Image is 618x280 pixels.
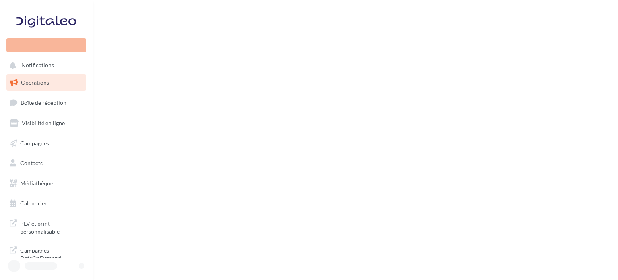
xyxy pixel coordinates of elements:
span: Calendrier [20,200,47,207]
span: Boîte de réception [21,99,66,106]
a: PLV et print personnalisable [5,215,88,239]
span: Médiathèque [20,180,53,187]
a: Médiathèque [5,175,88,192]
div: Nouvelle campagne [6,38,86,52]
span: Opérations [21,79,49,86]
span: Campagnes DataOnDemand [20,245,83,262]
span: Campagnes [20,139,49,146]
a: Campagnes DataOnDemand [5,242,88,265]
a: Boîte de réception [5,94,88,111]
span: Visibilité en ligne [22,120,65,127]
span: Notifications [21,62,54,69]
a: Opérations [5,74,88,91]
a: Contacts [5,155,88,172]
span: PLV et print personnalisable [20,218,83,235]
a: Campagnes [5,135,88,152]
span: Contacts [20,160,43,166]
a: Calendrier [5,195,88,212]
a: Visibilité en ligne [5,115,88,132]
